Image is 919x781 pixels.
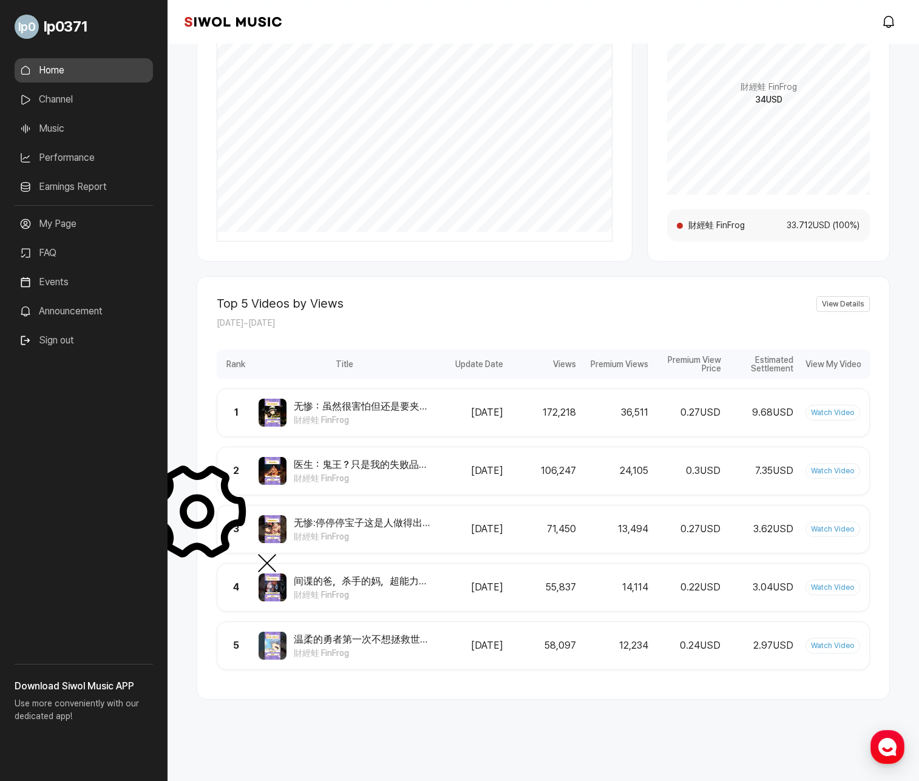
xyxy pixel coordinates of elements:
[233,640,239,651] span: 5
[80,385,157,415] a: Messages
[15,270,153,294] a: Events
[741,81,797,93] span: 財經蛙 FinFrog
[728,638,793,653] div: 2.97 USD
[294,647,431,660] span: 財經蛙 FinFrog
[15,146,153,170] a: Performance
[15,299,153,323] a: Announcement
[878,10,902,34] a: modal.notifications
[438,638,503,653] div: [DATE]
[101,404,137,413] span: Messages
[773,219,831,232] span: 33.712 USD
[805,638,860,654] a: Watch Video
[259,632,287,660] img: Video Thumbnail Image
[180,403,209,413] span: Settings
[4,385,80,415] a: Home
[15,87,153,112] a: Channel
[831,219,860,232] span: ( 100 %)
[15,58,153,83] a: Home
[755,93,782,106] span: 34 USD
[15,117,153,141] a: Music
[510,638,575,653] div: 58,097
[656,638,721,653] div: 0.24 USD
[15,10,153,44] a: Go to My Profile
[15,212,153,236] a: My Page
[688,219,773,232] span: 財經蛙 FinFrog
[44,16,87,38] span: lp0371
[217,296,344,311] h2: Top 5 Videos by Views
[15,694,153,732] p: Use more conveniently with our dedicated app!
[15,175,153,199] a: Earnings Report
[816,296,870,312] a: View Details
[294,632,431,647] span: 温柔的勇者第一次不想拯救世界。#葬送的[PERSON_NAME] #[PERSON_NAME] #[PERSON_NAME]爾
[15,679,153,694] h3: Download Siwol Music APP
[157,385,233,415] a: Settings
[15,328,79,353] button: Sign out
[31,403,52,413] span: Home
[217,318,275,328] span: [DATE] ~ [DATE]
[583,638,648,653] div: 12,234
[15,241,153,265] a: FAQ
